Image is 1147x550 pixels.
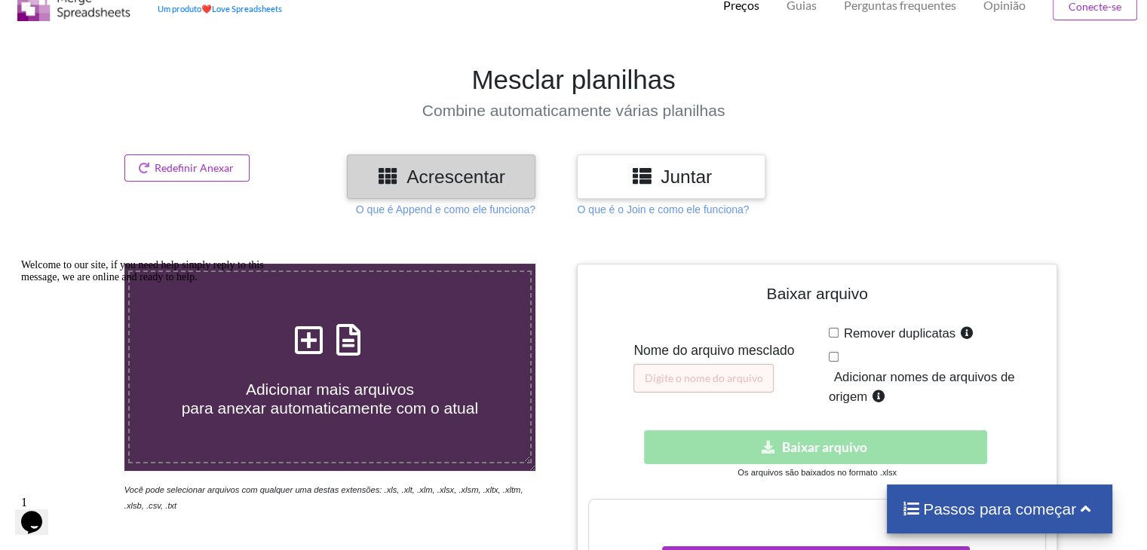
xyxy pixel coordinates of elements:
[923,500,1076,518] font: Passos para começar
[661,167,712,187] font: Juntar
[356,203,535,215] font: O que é Append e como ele funciona?
[844,326,955,341] font: Remover duplicatas
[15,490,63,535] iframe: widget de bate-papo
[6,6,278,30] div: Welcome to our site, if you need help simply reply to this message, we are online and ready to help.
[577,203,749,215] font: O que é o Join e como ele funciona?
[766,285,867,302] font: Baixar arquivo
[15,253,287,482] iframe: widget de bate-papo
[471,65,675,94] font: Mesclar planilhas
[158,4,201,14] font: Um produto
[155,161,234,174] font: Redefinir Anexar
[201,4,212,14] span: coração
[246,380,414,398] font: Adicionar mais arquivos
[731,508,925,523] font: Seus arquivos têm mais de 1 MB
[212,4,282,14] font: Love Spreadsheets
[633,343,794,358] font: Nome do arquivo mesclado
[201,4,212,14] font: ❤️
[158,4,282,14] a: Um produtocoraçãoLove Spreadsheets
[6,6,249,29] span: Welcome to our site, if you need help simply reply to this message, we are online and ready to help.
[182,399,478,417] font: para anexar automaticamente com o atual
[124,485,523,510] font: Você pode selecionar arquivos com qualquer uma destas extensões: .xls, .xlt, .xlm, .xlsx, .xlsm, ...
[633,364,774,393] input: Digite o nome do arquivo
[829,370,1015,404] font: Adicionar nomes de arquivos de origem
[738,468,897,477] font: Os arquivos são baixados no formato .xlsx
[422,102,725,119] font: Combine automaticamente várias planilhas
[406,167,505,187] font: Acrescentar
[124,154,250,182] button: Redefinir Anexar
